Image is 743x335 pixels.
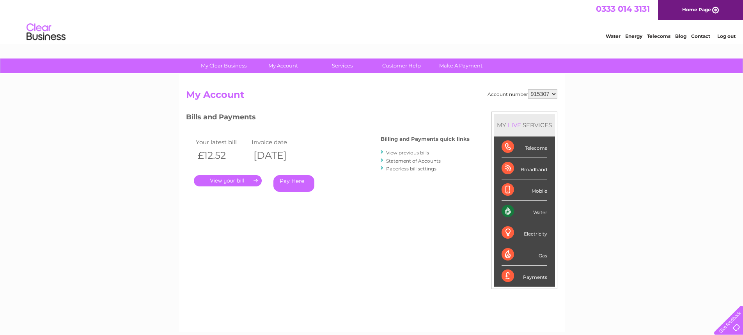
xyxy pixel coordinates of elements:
[194,137,250,147] td: Your latest bill
[488,89,557,99] div: Account number
[192,58,256,73] a: My Clear Business
[429,58,493,73] a: Make A Payment
[26,20,66,44] img: logo.png
[310,58,374,73] a: Services
[194,175,262,186] a: .
[386,158,441,164] a: Statement of Accounts
[502,179,547,201] div: Mobile
[502,244,547,266] div: Gas
[502,158,547,179] div: Broadband
[186,112,470,125] h3: Bills and Payments
[386,166,436,172] a: Paperless bill settings
[717,33,736,39] a: Log out
[494,114,555,136] div: MY SERVICES
[381,136,470,142] h4: Billing and Payments quick links
[251,58,315,73] a: My Account
[250,147,306,163] th: [DATE]
[647,33,670,39] a: Telecoms
[194,147,250,163] th: £12.52
[691,33,710,39] a: Contact
[369,58,434,73] a: Customer Help
[186,89,557,104] h2: My Account
[596,4,650,14] a: 0333 014 3131
[675,33,686,39] a: Blog
[386,150,429,156] a: View previous bills
[188,4,556,38] div: Clear Business is a trading name of Verastar Limited (registered in [GEOGRAPHIC_DATA] No. 3667643...
[606,33,621,39] a: Water
[506,121,523,129] div: LIVE
[502,201,547,222] div: Water
[625,33,642,39] a: Energy
[502,136,547,158] div: Telecoms
[273,175,314,192] a: Pay Here
[250,137,306,147] td: Invoice date
[502,266,547,287] div: Payments
[502,222,547,244] div: Electricity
